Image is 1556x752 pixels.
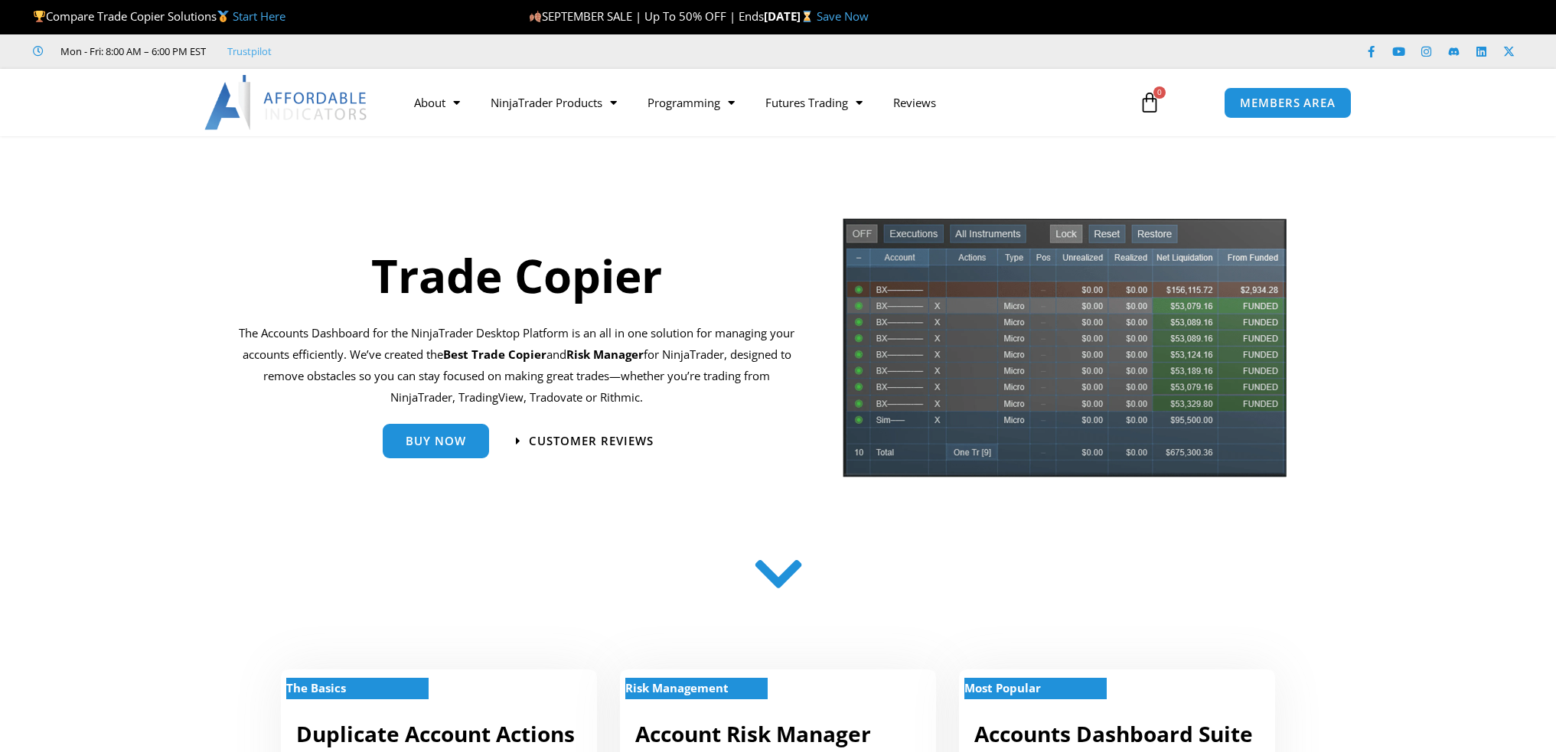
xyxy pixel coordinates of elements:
img: LogoAI | Affordable Indicators – NinjaTrader [204,75,369,130]
span: Mon - Fri: 8:00 AM – 6:00 PM EST [57,42,206,60]
a: Trustpilot [227,42,272,60]
a: About [399,85,475,120]
a: Programming [632,85,750,120]
a: Reviews [878,85,951,120]
span: Compare Trade Copier Solutions [33,8,285,24]
strong: Risk Management [625,680,729,695]
a: Duplicate Account Actions [296,719,575,748]
img: tradecopier | Affordable Indicators – NinjaTrader [841,216,1288,490]
span: Buy Now [406,435,466,447]
img: 🍂 [530,11,541,22]
a: Save Now [817,8,869,24]
a: Futures Trading [750,85,878,120]
p: The Accounts Dashboard for the NinjaTrader Desktop Platform is an all in one solution for managin... [239,323,795,408]
strong: Most Popular [964,680,1041,695]
span: Customer Reviews [529,435,654,447]
span: 0 [1153,86,1166,99]
nav: Menu [399,85,1121,120]
a: Buy Now [383,424,489,458]
a: NinjaTrader Products [475,85,632,120]
strong: The Basics [286,680,346,695]
a: Start Here [233,8,285,24]
b: Best Trade Copier [443,347,546,362]
h1: Trade Copier [239,243,795,308]
a: Account Risk Manager [635,719,871,748]
strong: [DATE] [764,8,817,24]
strong: Risk Manager [566,347,644,362]
a: MEMBERS AREA [1224,87,1352,119]
a: 0 [1116,80,1183,125]
img: ⌛ [801,11,813,22]
span: MEMBERS AREA [1240,97,1336,109]
img: 🥇 [217,11,229,22]
a: Accounts Dashboard Suite [974,719,1253,748]
img: 🏆 [34,11,45,22]
span: SEPTEMBER SALE | Up To 50% OFF | Ends [529,8,764,24]
a: Customer Reviews [516,435,654,447]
